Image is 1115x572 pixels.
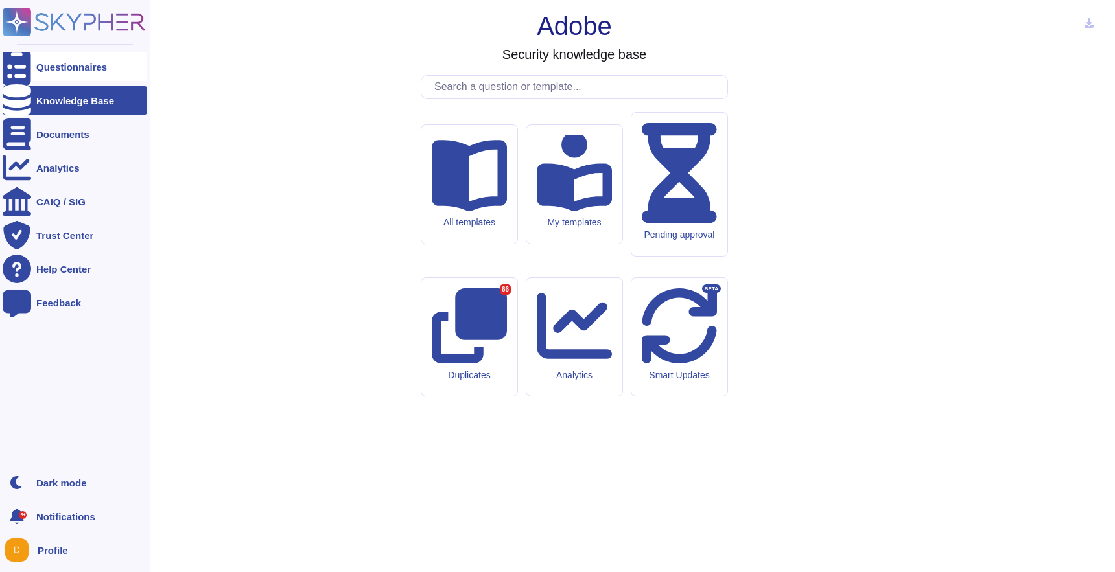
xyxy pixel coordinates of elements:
[3,52,147,81] a: Questionnaires
[537,10,612,41] h1: Adobe
[5,538,29,562] img: user
[36,512,95,521] span: Notifications
[36,96,114,106] div: Knowledge Base
[537,217,612,228] div: My templates
[36,197,86,207] div: CAIQ / SIG
[432,370,507,381] div: Duplicates
[36,62,107,72] div: Questionnaires
[3,187,147,216] a: CAIQ / SIG
[702,284,721,293] div: BETA
[3,120,147,148] a: Documents
[36,264,91,274] div: Help Center
[642,229,717,240] div: Pending approval
[36,298,81,308] div: Feedback
[36,231,93,240] div: Trust Center
[432,217,507,228] div: All templates
[3,288,147,317] a: Feedback
[428,76,727,98] input: Search a question or template...
[36,163,80,173] div: Analytics
[537,370,612,381] div: Analytics
[36,130,89,139] div: Documents
[19,511,27,519] div: 9+
[3,255,147,283] a: Help Center
[3,536,38,564] button: user
[3,86,147,115] a: Knowledge Base
[3,221,147,249] a: Trust Center
[500,284,511,295] div: 66
[502,47,646,62] h3: Security knowledge base
[642,370,717,381] div: Smart Updates
[36,478,87,488] div: Dark mode
[3,154,147,182] a: Analytics
[38,545,68,555] span: Profile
